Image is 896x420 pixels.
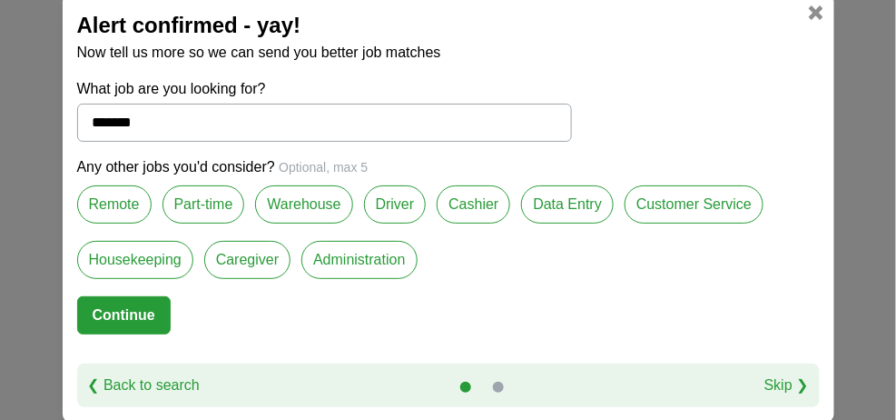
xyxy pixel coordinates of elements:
[521,185,614,224] label: Data Entry
[77,9,820,42] h2: Alert confirmed - yay!
[77,78,572,100] label: What job are you looking for?
[77,156,820,178] p: Any other jobs you'd consider?
[88,375,200,396] a: ❮ Back to search
[77,42,820,64] p: Now tell us more so we can send you better job matches
[77,296,171,335] button: Continue
[364,185,427,224] label: Driver
[204,241,290,279] label: Caregiver
[279,160,368,175] span: Optional, max 5
[162,185,245,224] label: Part-time
[301,241,417,279] label: Administration
[437,185,510,224] label: Cashier
[77,241,193,279] label: Housekeeping
[764,375,809,396] a: Skip ❯
[77,185,152,224] label: Remote
[625,185,763,224] label: Customer Service
[255,185,352,224] label: Warehouse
